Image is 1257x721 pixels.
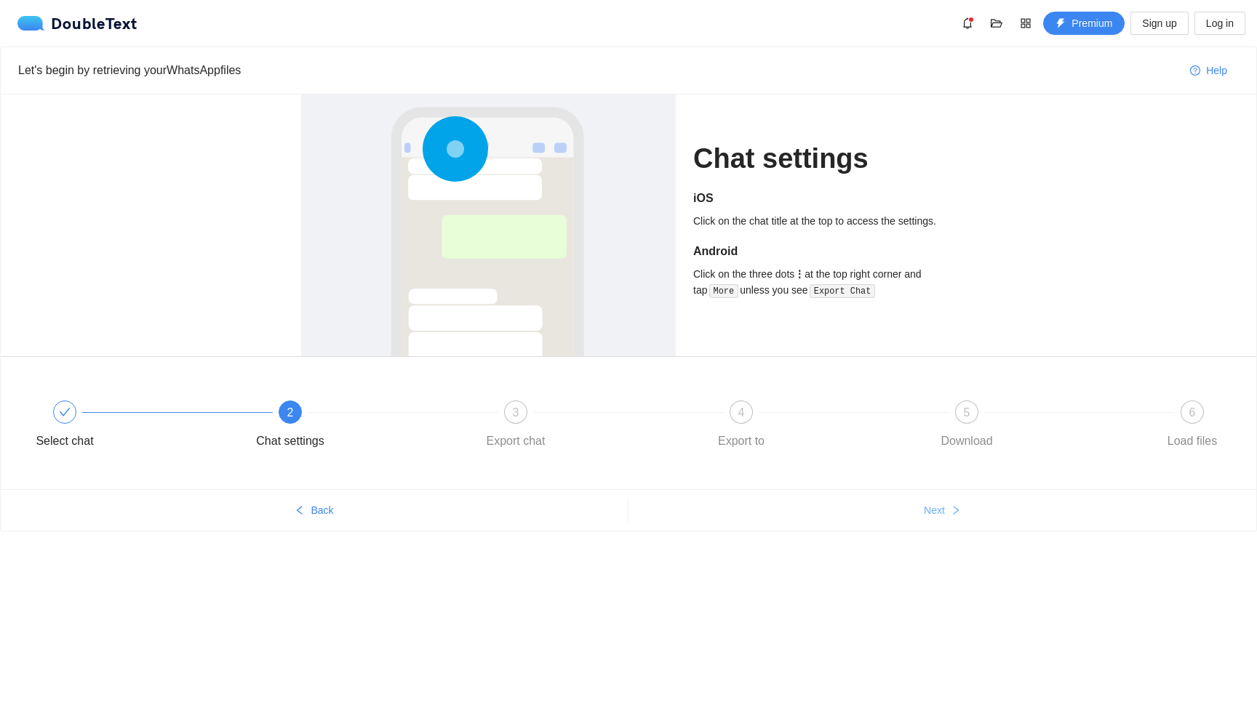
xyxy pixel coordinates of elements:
span: 4 [738,406,745,419]
span: Sign up [1142,15,1176,31]
span: bell [957,17,978,29]
div: 3Export chat [474,400,699,453]
button: question-circleHelp [1178,59,1239,82]
button: thunderboltPremium [1043,12,1125,35]
div: Download [941,430,992,453]
div: Select chat [23,400,248,453]
span: left [295,505,305,517]
b: ⋮ [794,268,805,280]
span: right [951,505,961,517]
div: 6Load files [1150,400,1234,453]
button: Nextright [628,499,1256,522]
span: folder-open [986,17,1007,29]
div: DoubleText [17,16,137,31]
span: check [59,406,71,418]
div: Click on the chat title at the top to access the settings. [693,213,956,229]
button: folder-open [985,12,1008,35]
button: appstore [1014,12,1037,35]
button: bell [956,12,979,35]
div: Select chat [36,430,93,453]
h5: iOS [693,190,956,207]
span: Log in [1206,15,1234,31]
div: Export chat [487,430,546,453]
div: Chat settings [256,430,324,453]
h5: Android [693,243,956,260]
code: More [709,284,738,299]
span: 5 [964,406,970,419]
div: Load files [1168,430,1218,453]
span: appstore [1015,17,1037,29]
div: 4Export to [699,400,925,453]
span: Back [311,502,333,518]
a: logoDoubleText [17,16,137,31]
div: Export to [718,430,765,453]
h1: Chat settings [693,142,956,176]
button: leftBack [1,499,628,522]
img: logo [17,16,51,31]
div: 2Chat settings [248,400,474,453]
span: question-circle [1190,65,1200,77]
span: Help [1206,63,1227,78]
span: 6 [1189,406,1196,419]
span: 2 [287,406,294,419]
span: 3 [513,406,519,419]
span: Next [924,502,945,518]
span: Premium [1072,15,1112,31]
div: Click on the three dots at the top right corner and tap unless you see [693,266,956,299]
span: thunderbolt [1056,18,1066,30]
button: Sign up [1130,12,1188,35]
button: Log in [1194,12,1245,35]
div: Let's begin by retrieving your WhatsApp files [18,61,1178,79]
code: Export Chat [810,284,875,299]
div: 5Download [925,400,1150,453]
